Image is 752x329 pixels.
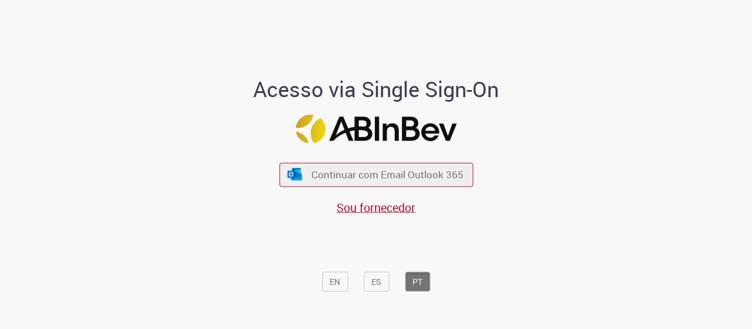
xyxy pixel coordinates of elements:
[213,77,539,101] h1: Acesso via Single Sign-On
[337,199,415,215] a: Sou fornecedor
[405,271,430,291] button: PT
[287,168,303,181] img: ícone Azure/Microsoft 360
[279,162,473,187] button: ícone Azure/Microsoft 360 Continuar com Email Outlook 365
[311,168,464,181] span: Continuar com Email Outlook 365
[296,115,456,144] img: Logo ABInBev
[364,271,389,291] button: ES
[322,271,348,291] button: EN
